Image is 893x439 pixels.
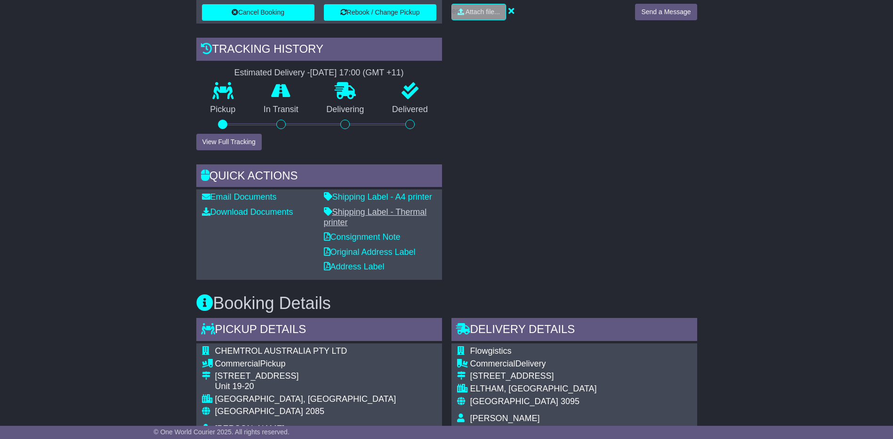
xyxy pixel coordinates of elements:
div: Pickup [215,359,396,369]
div: [STREET_ADDRESS] [470,371,684,382]
div: Unit 19-20 [215,382,396,392]
div: Delivery Details [451,318,697,343]
div: Pickup Details [196,318,442,343]
span: Commercial [215,359,260,368]
span: [PERSON_NAME] [215,424,285,433]
span: CHEMTROL AUSTRALIA PTY LTD [215,346,347,356]
div: Delivery [470,359,684,369]
span: 2085 [306,406,324,416]
div: [DATE] 17:00 (GMT +11) [310,68,404,78]
p: In Transit [249,105,313,115]
button: View Full Tracking [196,134,262,150]
span: [GEOGRAPHIC_DATA] [215,406,303,416]
p: Delivering [313,105,378,115]
div: ELTHAM, [GEOGRAPHIC_DATA] [470,384,684,394]
span: Flowgistics [470,346,512,356]
a: Shipping Label - Thermal printer [324,207,427,227]
a: Original Address Label [324,247,416,257]
div: [GEOGRAPHIC_DATA], [GEOGRAPHIC_DATA] [215,394,396,405]
span: Commercial [470,359,515,368]
span: 3095 [561,397,579,406]
button: Send a Message [635,4,697,20]
a: Email Documents [202,192,277,202]
p: Delivered [378,105,442,115]
div: Quick Actions [196,164,442,190]
a: Consignment Note [324,232,401,242]
h3: Booking Details [196,294,697,313]
button: Rebook / Change Pickup [324,4,436,21]
span: [GEOGRAPHIC_DATA] [470,397,558,406]
span: [PERSON_NAME] [470,414,540,423]
a: Address Label [324,262,385,271]
button: Cancel Booking [202,4,314,21]
p: Pickup [196,105,250,115]
span: © One World Courier 2025. All rights reserved. [153,428,290,436]
div: Tracking history [196,38,442,63]
a: Download Documents [202,207,293,217]
a: Shipping Label - A4 printer [324,192,432,202]
div: Estimated Delivery - [196,68,442,78]
div: [STREET_ADDRESS] [215,371,396,382]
